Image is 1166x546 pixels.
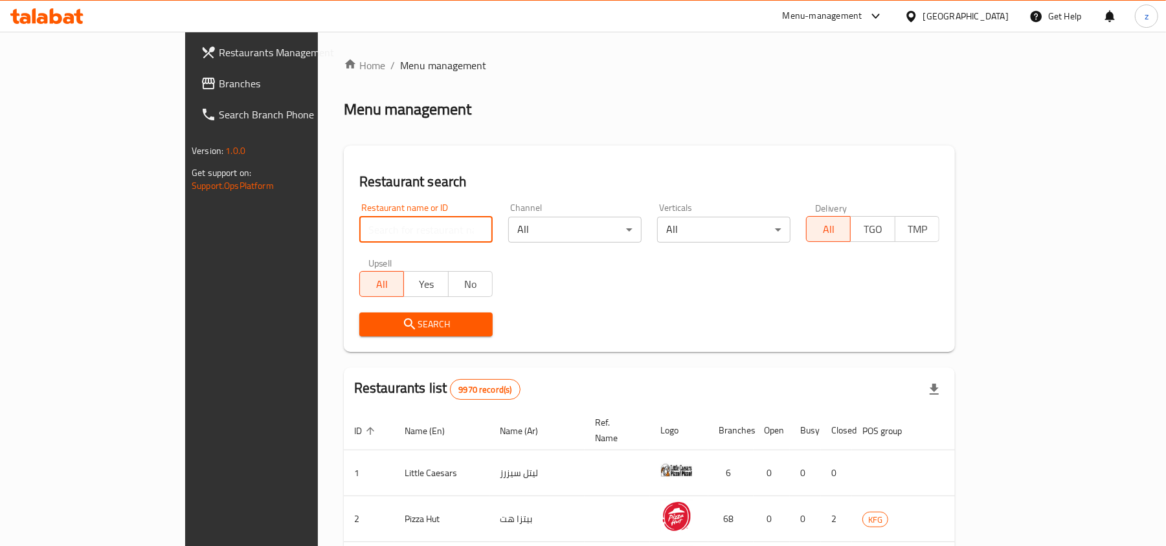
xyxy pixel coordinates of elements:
td: ليتل سيزرز [489,450,585,496]
td: Little Caesars [394,450,489,496]
button: TGO [850,216,895,242]
span: KFG [863,512,888,527]
h2: Restaurant search [359,172,939,191]
td: 68 [708,496,754,542]
div: All [657,217,790,243]
span: Version: [192,142,223,159]
span: TGO [856,220,890,239]
td: 6 [708,450,754,496]
th: Open [754,411,790,450]
span: Name (En) [405,423,462,439]
td: 0 [790,496,821,542]
span: No [454,275,488,294]
td: 0 [821,450,852,496]
th: Branches [708,411,754,450]
span: Yes [409,275,443,294]
label: Upsell [368,258,392,267]
button: All [806,216,851,242]
th: Closed [821,411,852,450]
button: TMP [895,216,939,242]
div: Total records count [450,379,520,400]
td: Pizza Hut [394,496,489,542]
td: 2 [821,496,852,542]
li: / [390,58,395,73]
td: بيتزا هت [489,496,585,542]
div: Export file [919,374,950,405]
a: Branches [190,68,380,99]
span: Name (Ar) [500,423,555,439]
button: Yes [403,271,448,297]
button: All [359,271,404,297]
span: All [812,220,846,239]
span: All [365,275,399,294]
td: 0 [754,496,790,542]
span: POS group [862,423,919,439]
span: 1.0.0 [225,142,245,159]
button: No [448,271,493,297]
a: Search Branch Phone [190,99,380,130]
h2: Menu management [344,99,471,120]
span: Restaurants Management [219,45,370,60]
img: Little Caesars [660,454,693,486]
div: All [508,217,642,243]
button: Search [359,312,493,336]
th: Busy [790,411,821,450]
input: Search for restaurant name or ID.. [359,217,493,243]
a: Restaurants Management [190,37,380,68]
span: TMP [901,220,934,239]
span: Search Branch Phone [219,107,370,122]
div: Menu-management [783,8,862,24]
span: Menu management [400,58,486,73]
span: Branches [219,76,370,91]
span: Ref. Name [595,415,634,446]
nav: breadcrumb [344,58,955,73]
span: Get support on: [192,164,251,181]
td: 0 [754,450,790,496]
span: ID [354,423,379,439]
span: 9970 record(s) [451,384,519,396]
a: Support.OpsPlatform [192,177,274,194]
th: Logo [650,411,708,450]
label: Delivery [815,203,847,212]
img: Pizza Hut [660,500,693,532]
span: Search [370,316,482,333]
h2: Restaurants list [354,378,521,400]
span: z [1145,9,1149,23]
div: [GEOGRAPHIC_DATA] [923,9,1009,23]
td: 0 [790,450,821,496]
